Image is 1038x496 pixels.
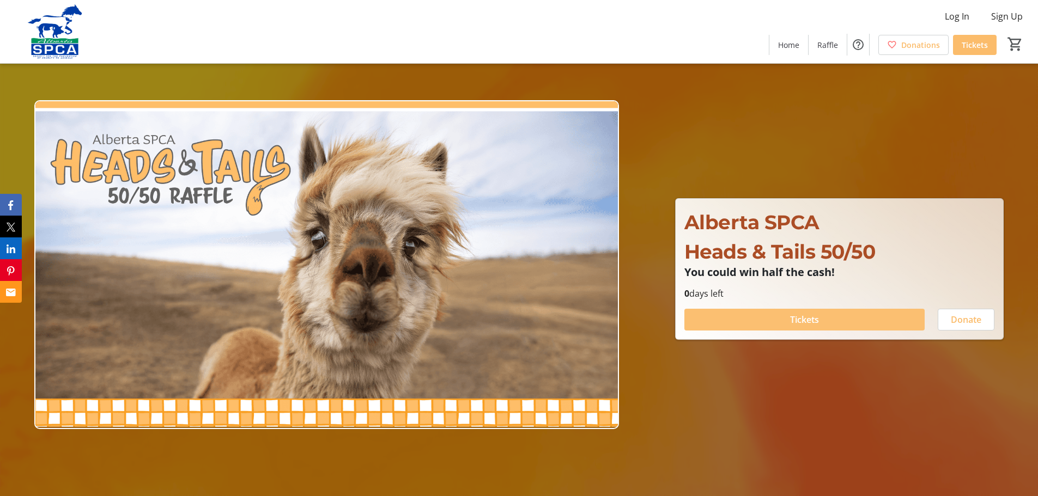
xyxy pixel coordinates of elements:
span: Heads & Tails 50/50 [684,240,876,264]
button: Tickets [684,309,925,330]
span: 0 [684,287,689,299]
button: Log In [936,8,978,25]
p: You could win half the cash! [684,266,994,278]
a: Donations [878,35,949,55]
span: Tickets [962,39,988,51]
span: Donations [901,39,940,51]
span: Sign Up [991,10,1023,23]
span: Raffle [817,39,838,51]
span: Home [778,39,799,51]
img: Alberta SPCA's Logo [7,4,104,59]
span: Tickets [790,313,819,326]
a: Raffle [809,35,847,55]
button: Sign Up [982,8,1031,25]
a: Home [769,35,808,55]
span: Log In [945,10,969,23]
button: Donate [938,309,994,330]
span: Donate [951,313,981,326]
a: Tickets [953,35,997,55]
img: Campaign CTA Media Photo [34,100,619,429]
button: Cart [1005,34,1025,54]
p: days left [684,287,994,300]
span: Alberta SPCA [684,210,820,234]
button: Help [847,34,869,56]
